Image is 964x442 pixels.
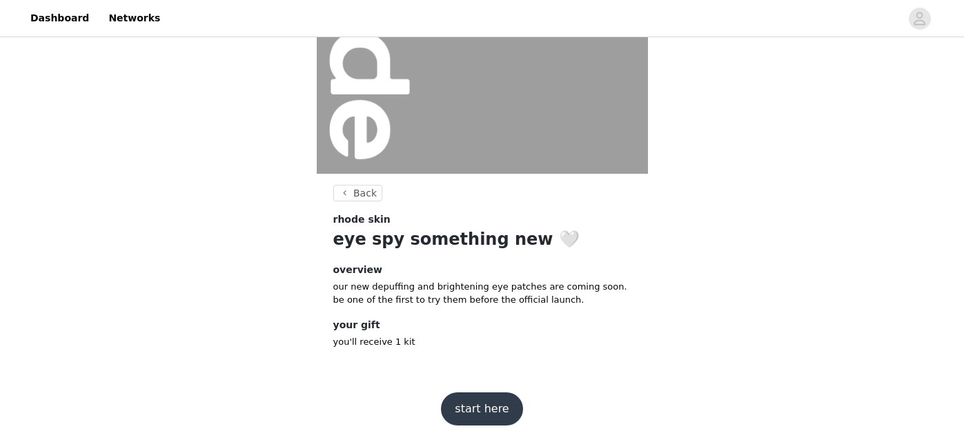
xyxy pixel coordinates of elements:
p: our new depuffing and brightening eye patches are coming soon. be one of the first to try them be... [333,280,631,307]
span: rhode skin [333,212,391,227]
a: Networks [100,3,168,34]
button: Back [333,185,383,201]
div: avatar [913,8,926,30]
p: you'll receive 1 kit [333,335,631,349]
a: Dashboard [22,3,97,34]
h4: your gift [333,318,631,332]
button: start here [441,392,522,425]
h1: eye spy something new 🤍 [333,227,631,252]
h4: overview [333,263,631,277]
